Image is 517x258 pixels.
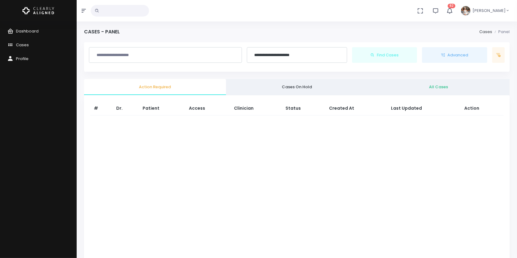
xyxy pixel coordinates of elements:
[461,101,504,116] th: Action
[113,101,139,116] th: Dr.
[479,29,492,35] a: Cases
[139,101,185,116] th: Patient
[325,101,388,116] th: Created At
[282,101,325,116] th: Status
[16,28,39,34] span: Dashboard
[230,101,282,116] th: Clinician
[90,101,113,116] th: #
[84,29,120,35] h4: Cases - Panel
[231,84,363,90] span: Cases On Hold
[22,4,54,17] img: Logo Horizontal
[16,42,29,48] span: Cases
[460,5,471,16] img: Header Avatar
[387,101,461,116] th: Last Updated
[422,47,487,63] button: Advanced
[473,8,506,14] span: [PERSON_NAME]
[89,84,221,90] span: Action Required
[352,47,417,63] button: Find Cases
[16,56,29,62] span: Profile
[185,101,230,116] th: Access
[492,29,510,35] li: Panel
[448,4,455,8] span: 62
[373,84,505,90] span: All Cases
